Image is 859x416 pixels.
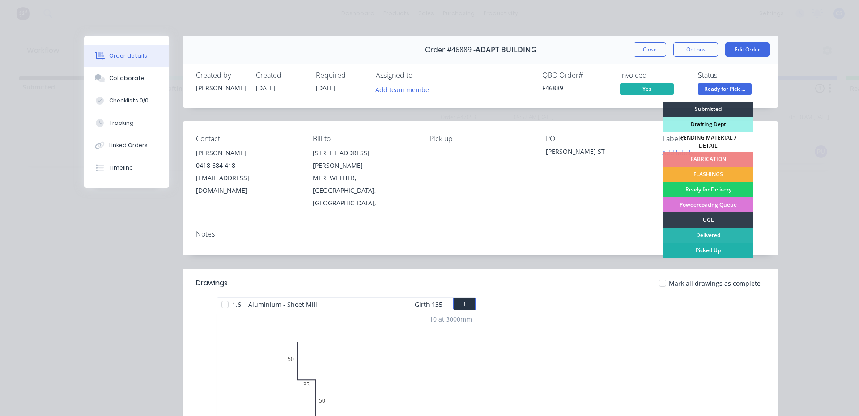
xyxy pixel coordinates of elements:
[256,71,305,80] div: Created
[698,71,765,80] div: Status
[196,278,228,289] div: Drawings
[663,212,753,228] div: UGL
[316,84,336,92] span: [DATE]
[109,164,133,172] div: Timeline
[109,119,134,127] div: Tracking
[698,83,752,94] span: Ready for Pick ...
[316,71,365,80] div: Required
[663,197,753,212] div: Powdercoating Queue
[109,141,148,149] div: Linked Orders
[429,135,532,143] div: Pick up
[109,52,147,60] div: Order details
[376,83,437,95] button: Add team member
[196,135,298,143] div: Contact
[245,298,321,311] span: Aluminium - Sheet Mill
[663,135,765,143] div: Labels
[196,172,298,197] div: [EMAIL_ADDRESS][DOMAIN_NAME]
[196,83,245,93] div: [PERSON_NAME]
[196,147,298,197] div: [PERSON_NAME]0418 684 418[EMAIL_ADDRESS][DOMAIN_NAME]
[725,42,770,57] button: Edit Order
[634,42,666,57] button: Close
[84,134,169,157] button: Linked Orders
[313,135,415,143] div: Bill to
[476,46,536,54] span: ADAPT BUILDING
[109,74,145,82] div: Collaborate
[313,147,415,172] div: [STREET_ADDRESS][PERSON_NAME]
[663,167,753,182] div: FLASHINGS
[663,102,753,117] div: Submitted
[546,135,648,143] div: PO
[663,182,753,197] div: Ready for Delivery
[84,67,169,89] button: Collaborate
[673,42,718,57] button: Options
[84,89,169,112] button: Checklists 0/0
[620,71,687,80] div: Invoiced
[542,83,609,93] div: F46889
[313,147,415,209] div: [STREET_ADDRESS][PERSON_NAME]MEREWETHER, [GEOGRAPHIC_DATA], [GEOGRAPHIC_DATA],
[425,46,476,54] span: Order #46889 -
[376,71,465,80] div: Assigned to
[84,157,169,179] button: Timeline
[196,159,298,172] div: 0418 684 418
[620,83,674,94] span: Yes
[415,298,442,311] span: Girth 135
[542,71,609,80] div: QBO Order #
[196,71,245,80] div: Created by
[663,152,753,167] div: FABRICATION
[698,83,752,97] button: Ready for Pick ...
[658,147,699,159] button: Add labels
[313,172,415,209] div: MEREWETHER, [GEOGRAPHIC_DATA], [GEOGRAPHIC_DATA],
[196,230,765,238] div: Notes
[663,132,753,152] div: PENDING MATERIAL / DETAIL
[546,147,648,159] div: [PERSON_NAME] ST
[453,298,476,310] button: 1
[663,228,753,243] div: Delivered
[109,97,149,105] div: Checklists 0/0
[663,243,753,258] div: Picked Up
[429,314,472,324] div: 10 at 3000mm
[229,298,245,311] span: 1.6
[663,117,753,132] div: Drafting Dept
[84,45,169,67] button: Order details
[371,83,437,95] button: Add team member
[84,112,169,134] button: Tracking
[256,84,276,92] span: [DATE]
[196,147,298,159] div: [PERSON_NAME]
